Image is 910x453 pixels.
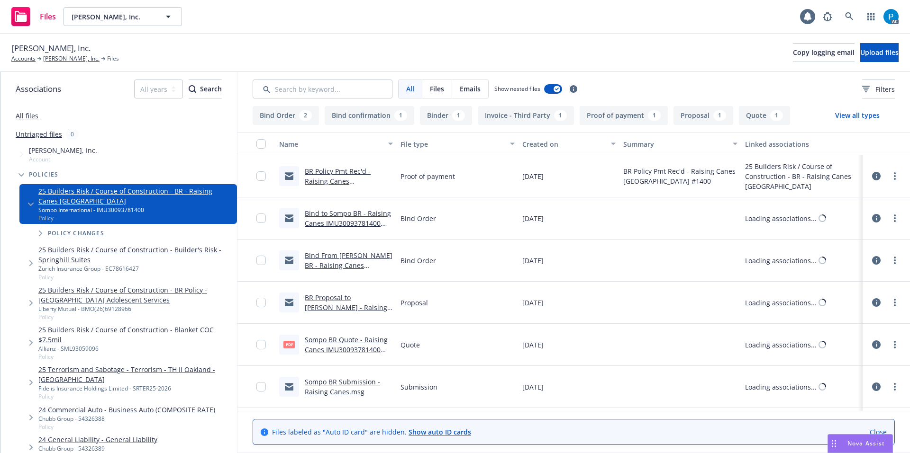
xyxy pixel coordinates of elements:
a: All files [16,111,38,120]
button: Proof of payment [580,106,668,125]
button: File type [397,133,518,155]
button: Name [275,133,397,155]
span: [DATE] [522,340,544,350]
span: Proposal [400,298,428,308]
button: Bind confirmation [325,106,414,125]
div: Liberty Mutual - BMO(26)69128966 [38,305,233,313]
div: 1 [394,110,407,121]
input: Toggle Row Selected [256,382,266,391]
span: Policy [38,214,233,222]
a: 25 Builders Risk / Course of Construction - Builder's Risk - Springhill Suites [38,245,233,265]
button: [PERSON_NAME], Inc. [64,7,182,26]
div: 1 [554,110,567,121]
button: Upload files [860,43,899,62]
div: 1 [713,110,726,121]
span: Filters [862,84,895,94]
div: Chubb Group - 54326388 [38,415,215,423]
button: Invoice - Third Party [478,106,574,125]
span: Files [40,13,56,20]
div: Zurich Insurance Group - EC78616427 [38,265,233,273]
span: Associations [16,83,61,95]
div: Chubb Group - 54326389 [38,444,157,453]
div: Sompo International - IMU30093781400 [38,206,233,214]
span: Files [430,84,444,94]
div: 0 [66,129,79,140]
input: Toggle Row Selected [256,213,266,223]
a: Bind From [PERSON_NAME] BR - Raising Canes IMU30093781400 .msg [305,251,392,280]
button: Binder [420,106,472,125]
a: [PERSON_NAME], Inc. [43,54,100,63]
span: Filters [875,84,895,94]
div: File type [400,139,504,149]
button: Filters [862,80,895,98]
span: Policy changes [48,231,104,236]
div: Loading associations... [745,256,817,266]
span: [DATE] [522,256,544,266]
span: Show nested files [494,85,540,93]
button: View all types [820,106,895,125]
div: 25 Builders Risk / Course of Construction - BR - Raising Canes [GEOGRAPHIC_DATA] [745,161,859,191]
a: Accounts [11,54,36,63]
span: [PERSON_NAME], Inc. [72,12,154,22]
div: Loading associations... [745,382,817,392]
div: 1 [452,110,465,121]
input: Toggle Row Selected [256,298,266,307]
img: photo [883,9,899,24]
div: Name [279,139,382,149]
span: Proof of payment [400,171,455,181]
span: [DATE] [522,298,544,308]
a: 24 General Liability - General Liability [38,435,157,444]
span: [DATE] [522,382,544,392]
a: more [889,255,901,266]
span: Account [29,155,97,163]
div: Allianz - SML93059096 [38,345,233,353]
div: Summary [623,139,727,149]
div: Loading associations... [745,213,817,223]
a: more [889,297,901,308]
span: Policies [29,172,59,178]
div: Search [189,80,222,98]
span: Quote [400,340,420,350]
a: more [889,213,901,224]
span: Policy [38,392,233,400]
a: BR Proposal to [PERSON_NAME] - Raising Canes IMU30093781400 .msg [305,293,387,332]
div: Linked associations [745,139,859,149]
span: PDF [283,341,295,348]
a: BR Policy Pmt Rec'd - Raising Canes [GEOGRAPHIC_DATA] #1400.msg [305,167,371,205]
button: Proposal [673,106,733,125]
a: Sompo BR Submission - Raising Canes.msg [305,377,380,396]
a: Search [840,7,859,26]
input: Select all [256,139,266,149]
button: Bind Order [253,106,319,125]
span: [PERSON_NAME], Inc. [11,42,91,54]
a: 24 Commercial Auto - Business Auto (COMPOSITE RATE) [38,405,215,415]
span: Files labeled as "Auto ID card" are hidden. [272,427,471,437]
a: more [889,381,901,392]
a: 25 Builders Risk / Course of Construction - Blanket COC $7.5mil [38,325,233,345]
button: Quote [739,106,790,125]
input: Toggle Row Selected [256,340,266,349]
svg: Search [189,85,196,93]
button: Copy logging email [793,43,855,62]
div: 2 [299,110,312,121]
a: Switch app [862,7,881,26]
a: 25 Builders Risk / Course of Construction - BR - Raising Canes [GEOGRAPHIC_DATA] [38,186,233,206]
div: Fidelis Insurance Holdings Limited - SRTER25-2026 [38,384,233,392]
button: Summary [619,133,741,155]
span: Policy [38,353,233,361]
span: Bind Order [400,256,436,266]
a: Show auto ID cards [409,427,471,436]
span: Copy logging email [793,48,855,57]
span: BR Policy Pmt Rec'd - Raising Canes [GEOGRAPHIC_DATA] #1400 [623,166,737,186]
a: Untriaged files [16,129,62,139]
a: 25 Builders Risk / Course of Construction - BR Policy - [GEOGRAPHIC_DATA] Adolescent Services [38,285,233,305]
input: Toggle Row Selected [256,256,266,265]
div: 1 [648,110,661,121]
a: more [889,170,901,182]
a: Report a Bug [818,7,837,26]
span: [DATE] [522,171,544,181]
span: Nova Assist [847,439,885,447]
input: Search by keyword... [253,80,392,98]
span: Policy [38,423,215,431]
span: Policy [38,313,233,321]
